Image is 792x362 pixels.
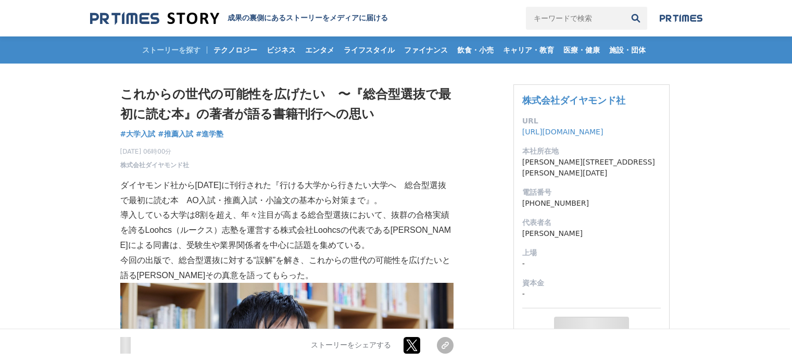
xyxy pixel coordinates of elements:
[120,253,454,283] p: 今回の出版で、総合型選抜に対する“誤解”を解き、これからの世代の可能性を広げたいと語る[PERSON_NAME]その真意を語ってもらった。
[120,208,454,253] p: 導入している大学は8割を超え、年々注目が高まる総合型選抜において、抜群の合格実績を誇るLoohcs（ルークス）志塾を運営する株式会社Loohcsの代表である[PERSON_NAME]による同書は...
[522,217,661,228] dt: 代表者名
[522,247,661,258] dt: 上場
[301,45,338,55] span: エンタメ
[554,317,629,336] button: フォロー
[158,129,193,140] a: #推薦入試
[209,36,261,64] a: テクノロジー
[120,147,189,156] span: [DATE] 06時00分
[499,36,558,64] a: キャリア・教育
[158,129,193,139] span: #推薦入試
[605,36,650,64] a: 施設・団体
[522,258,661,269] dd: -
[559,45,604,55] span: 医療・健康
[400,45,452,55] span: ファイナンス
[526,7,624,30] input: キーワードで検索
[228,14,388,23] h2: 成果の裏側にあるストーリーをメディアに届ける
[262,45,300,55] span: ビジネス
[340,36,399,64] a: ライフスタイル
[453,36,498,64] a: 飲食・小売
[90,11,388,26] a: 成果の裏側にあるストーリーをメディアに届ける 成果の裏側にあるストーリーをメディアに届ける
[90,11,219,26] img: 成果の裏側にあるストーリーをメディアに届ける
[559,36,604,64] a: 医療・健康
[522,128,604,136] a: [URL][DOMAIN_NAME]
[301,36,338,64] a: エンタメ
[120,84,454,124] h1: これからの世代の可能性を広げたい 〜『総合型選抜で最初に読む本』の著者が語る書籍刊⾏への思い
[522,228,661,239] dd: [PERSON_NAME]
[196,129,224,139] span: #進学塾
[196,129,224,140] a: #進学塾
[209,45,261,55] span: テクノロジー
[522,95,625,106] a: 株式会社ダイヤモンド社
[499,45,558,55] span: キャリア・教育
[120,129,156,139] span: #大学入試
[262,36,300,64] a: ビジネス
[522,198,661,209] dd: [PHONE_NUMBER]
[624,7,647,30] button: 検索
[340,45,399,55] span: ライフスタイル
[311,341,391,351] p: ストーリーをシェアする
[522,146,661,157] dt: 本社所在地
[522,116,661,127] dt: URL
[522,187,661,198] dt: 電話番号
[522,278,661,289] dt: 資本金
[605,45,650,55] span: 施設・団体
[400,36,452,64] a: ファイナンス
[120,129,156,140] a: #大学入試
[120,178,454,208] p: ダイヤモンド社から[DATE]に刊行された『行ける大学から行きたい大学へ 総合型選抜で最初に読む本 AO入試・推薦入試・小論文の基本から対策まで』。
[522,289,661,299] dd: -
[660,14,702,22] img: prtimes
[522,157,661,179] dd: [PERSON_NAME][STREET_ADDRESS][PERSON_NAME][DATE]
[120,160,189,170] a: 株式会社ダイヤモンド社
[453,45,498,55] span: 飲食・小売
